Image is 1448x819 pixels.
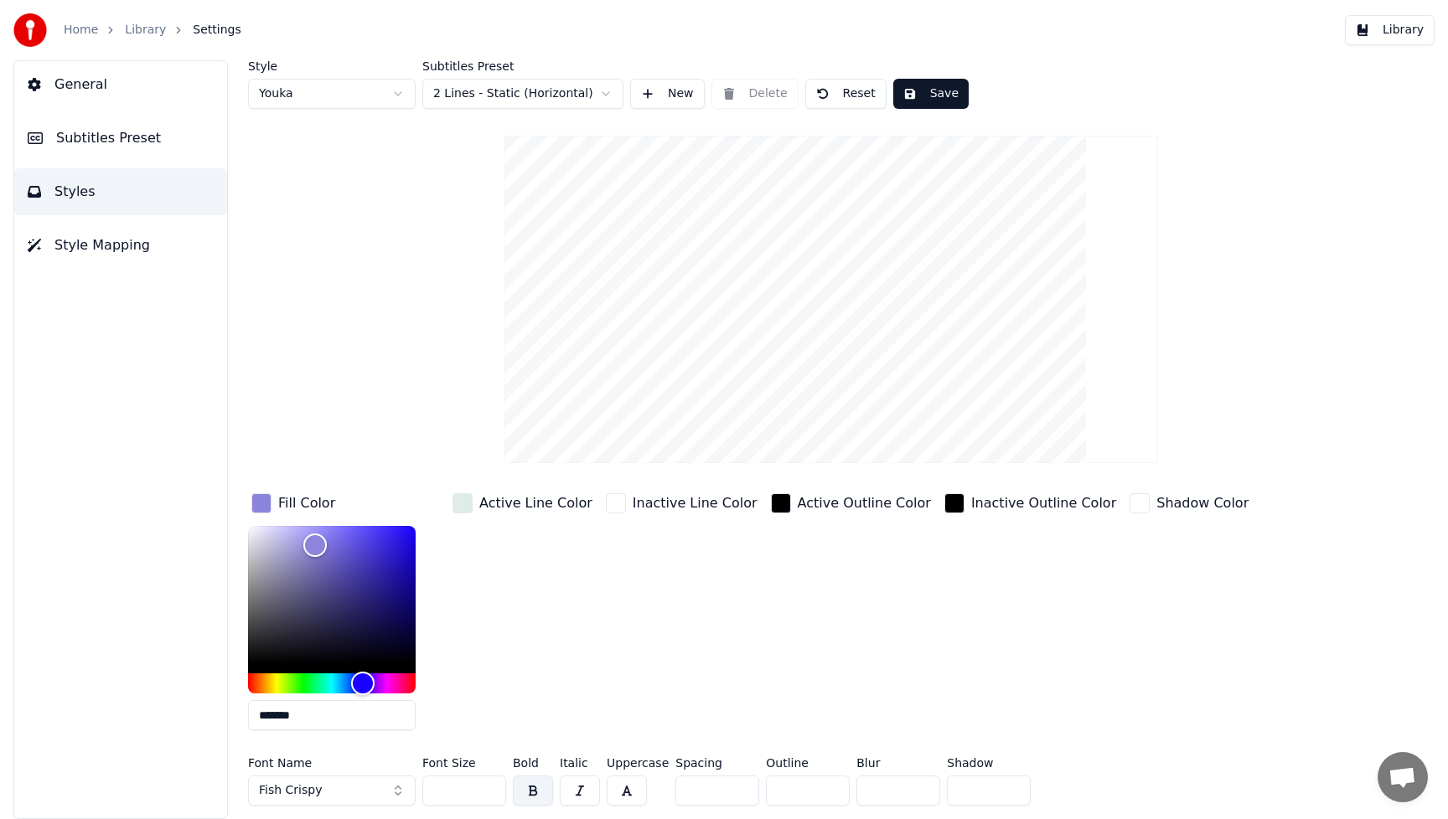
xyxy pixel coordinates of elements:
[248,60,416,72] label: Style
[675,757,759,769] label: Spacing
[248,757,416,769] label: Font Name
[602,490,761,517] button: Inactive Line Color
[893,79,969,109] button: Save
[513,757,553,769] label: Bold
[422,60,623,72] label: Subtitles Preset
[259,782,322,799] span: Fish Crispy
[630,79,705,109] button: New
[14,115,227,162] button: Subtitles Preset
[1378,752,1428,802] div: Open chat
[422,757,506,769] label: Font Size
[768,490,934,517] button: Active Outline Color
[449,490,596,517] button: Active Line Color
[14,222,227,269] button: Style Mapping
[248,673,416,693] div: Hue
[479,493,592,513] div: Active Line Color
[125,22,166,39] a: Library
[798,493,931,513] div: Active Outline Color
[805,79,887,109] button: Reset
[13,13,47,47] img: youka
[56,128,161,148] span: Subtitles Preset
[766,757,850,769] label: Outline
[633,493,758,513] div: Inactive Line Color
[64,22,98,39] a: Home
[193,22,240,39] span: Settings
[278,493,335,513] div: Fill Color
[971,493,1116,513] div: Inactive Outline Color
[560,757,600,769] label: Italic
[14,168,227,215] button: Styles
[1156,493,1249,513] div: Shadow Color
[54,75,107,95] span: General
[941,490,1120,517] button: Inactive Outline Color
[64,22,241,39] nav: breadcrumb
[14,61,227,108] button: General
[607,757,669,769] label: Uppercase
[1345,15,1435,45] button: Library
[248,526,416,663] div: Color
[248,490,339,517] button: Fill Color
[54,182,96,202] span: Styles
[1126,490,1252,517] button: Shadow Color
[856,757,940,769] label: Blur
[54,235,150,255] span: Style Mapping
[947,757,1031,769] label: Shadow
